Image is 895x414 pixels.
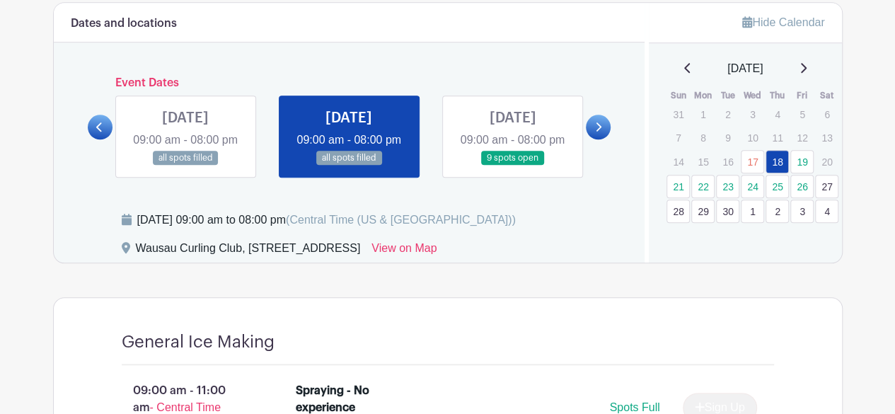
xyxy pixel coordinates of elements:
[814,88,839,103] th: Sat
[766,175,789,198] a: 25
[691,103,715,125] p: 1
[766,103,789,125] p: 4
[790,127,814,149] p: 12
[815,175,838,198] a: 27
[790,175,814,198] a: 26
[371,240,437,263] a: View on Map
[815,151,838,173] p: 20
[715,88,740,103] th: Tue
[815,200,838,223] a: 4
[790,150,814,173] a: 19
[666,88,691,103] th: Sun
[286,214,516,226] span: (Central Time (US & [GEOGRAPHIC_DATA]))
[136,240,361,263] div: Wausau Curling Club, [STREET_ADDRESS]
[741,103,764,125] p: 3
[691,151,715,173] p: 15
[716,151,739,173] p: 16
[766,200,789,223] a: 2
[742,16,824,28] a: Hide Calendar
[666,200,690,223] a: 28
[716,200,739,223] a: 30
[691,127,715,149] p: 8
[716,175,739,198] a: 23
[666,127,690,149] p: 7
[815,127,838,149] p: 13
[727,60,763,77] span: [DATE]
[71,17,177,30] h6: Dates and locations
[691,175,715,198] a: 22
[691,88,715,103] th: Mon
[790,200,814,223] a: 3
[815,103,838,125] p: 6
[716,103,739,125] p: 2
[666,175,690,198] a: 21
[765,88,790,103] th: Thu
[741,175,764,198] a: 24
[741,150,764,173] a: 17
[137,212,516,229] div: [DATE] 09:00 am to 08:00 pm
[666,103,690,125] p: 31
[740,88,765,103] th: Wed
[766,127,789,149] p: 11
[122,332,275,352] h4: General Ice Making
[609,401,659,413] span: Spots Full
[666,151,690,173] p: 14
[112,76,587,90] h6: Event Dates
[790,103,814,125] p: 5
[716,127,739,149] p: 9
[691,200,715,223] a: 29
[741,127,764,149] p: 10
[766,150,789,173] a: 18
[790,88,814,103] th: Fri
[741,200,764,223] a: 1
